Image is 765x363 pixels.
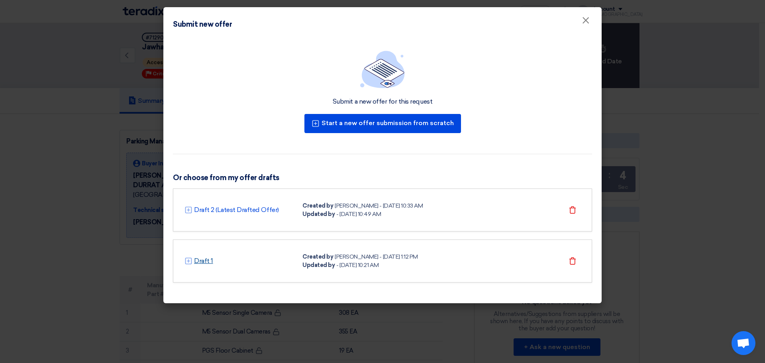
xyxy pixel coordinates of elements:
[333,98,432,106] div: Submit a new offer for this request
[302,253,333,261] div: Created by
[302,261,335,269] div: Updated by
[335,253,418,261] div: [PERSON_NAME] - [DATE] 1:12 PM
[194,205,279,215] a: Draft 2 (Latest Drafted Offer)
[336,261,379,269] div: - [DATE] 10:21 AM
[173,19,232,30] div: Submit new offer
[732,331,755,355] div: Open chat
[302,210,335,218] div: Updated by
[335,202,423,210] div: [PERSON_NAME] - [DATE] 10:33 AM
[304,114,461,133] button: Start a new offer submission from scratch
[336,210,381,218] div: - [DATE] 10:49 AM
[302,202,333,210] div: Created by
[173,173,592,182] h3: Or choose from my offer drafts
[582,14,590,30] span: ×
[575,13,596,29] button: Close
[194,256,213,266] a: Draft 1
[360,51,405,88] img: empty_state_list.svg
